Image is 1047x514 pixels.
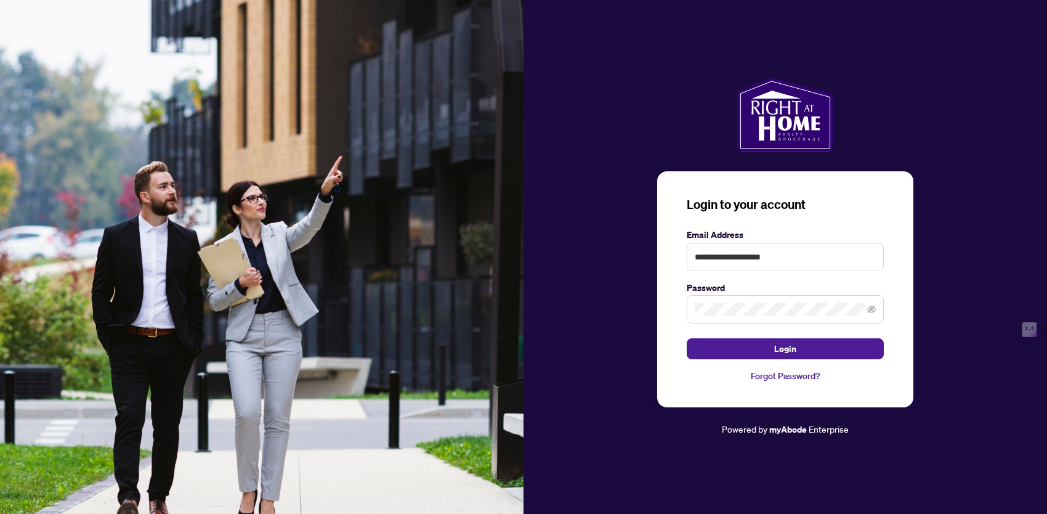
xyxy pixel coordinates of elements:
label: Email Address [687,228,884,242]
label: Password [687,281,884,295]
img: ma-logo [737,78,833,152]
span: Powered by [722,423,767,434]
span: eye-invisible [867,305,876,314]
a: Forgot Password? [687,369,884,383]
a: myAbode [769,423,807,436]
button: Login [687,338,884,359]
span: Login [774,339,796,359]
span: Enterprise [809,423,849,434]
h3: Login to your account [687,196,884,213]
